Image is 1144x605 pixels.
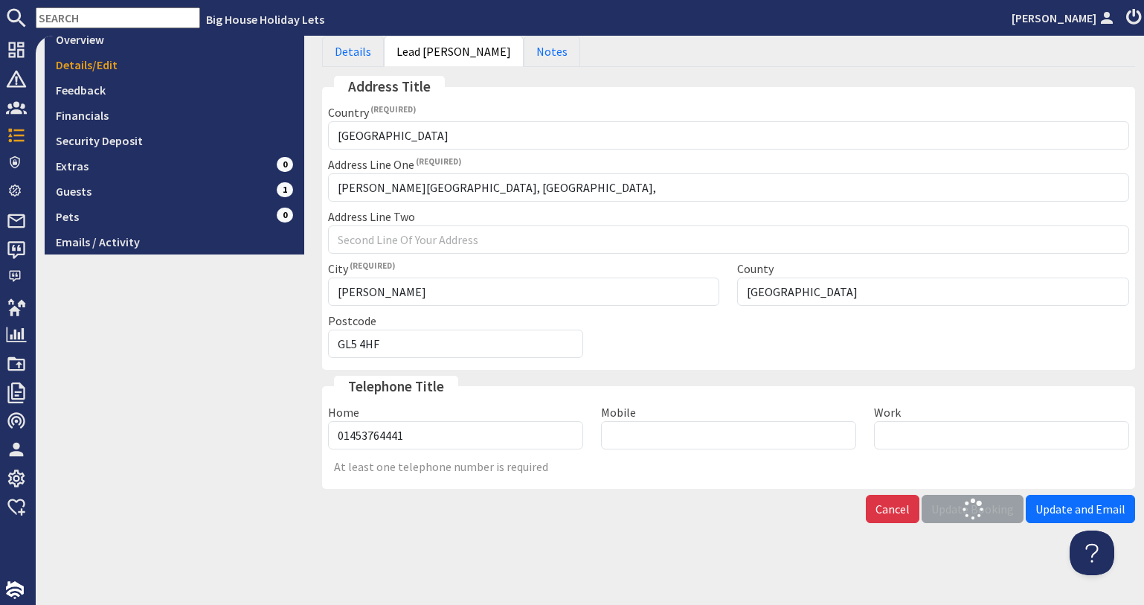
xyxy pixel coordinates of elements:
a: Details [322,36,384,67]
input: Second Line Of Your Address [328,225,1130,254]
a: Pets0 [45,204,304,229]
label: Postcode [328,313,376,328]
button: Update and Email [1026,495,1135,523]
span: 0 [277,157,293,172]
img: staytech_i_w-64f4e8e9ee0a9c174fd5317b4b171b261742d2d393467e5bdba4413f4f884c10.svg [6,581,24,599]
label: City [328,261,395,276]
label: Home [328,405,359,420]
span: translation missing: en.admin.bookings.guests.fields.telephone_title [348,377,444,395]
span: At least one telephone number is required [328,461,1130,473]
a: Cancel [866,495,919,523]
a: Financials [45,103,304,128]
a: [PERSON_NAME] [1012,9,1117,27]
label: Address Line One [328,157,461,172]
a: Feedback [45,77,304,103]
a: Notes [524,36,580,67]
a: Big House Holiday Lets [206,12,324,27]
a: Overview [45,27,304,52]
label: Work [874,405,901,420]
a: Lead [PERSON_NAME] [384,36,524,67]
a: Extras0 [45,153,304,179]
a: Guests1 [45,179,304,204]
label: Mobile [601,405,636,420]
iframe: Toggle Customer Support [1070,531,1114,575]
a: Security Deposit [45,128,304,153]
label: County [737,261,774,276]
a: Details/Edit [45,52,304,77]
span: Update and Email [1035,502,1125,516]
label: Address Line Two [328,209,415,224]
label: Country [328,105,416,120]
a: Emails / Activity [45,229,304,255]
span: translation missing: en.admin.bookings.guests.fields.address_title [348,77,431,95]
span: 0 [277,208,293,223]
input: First Line Of Your Address [328,173,1130,202]
span: 1 [277,182,293,197]
input: SEARCH [36,7,200,28]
